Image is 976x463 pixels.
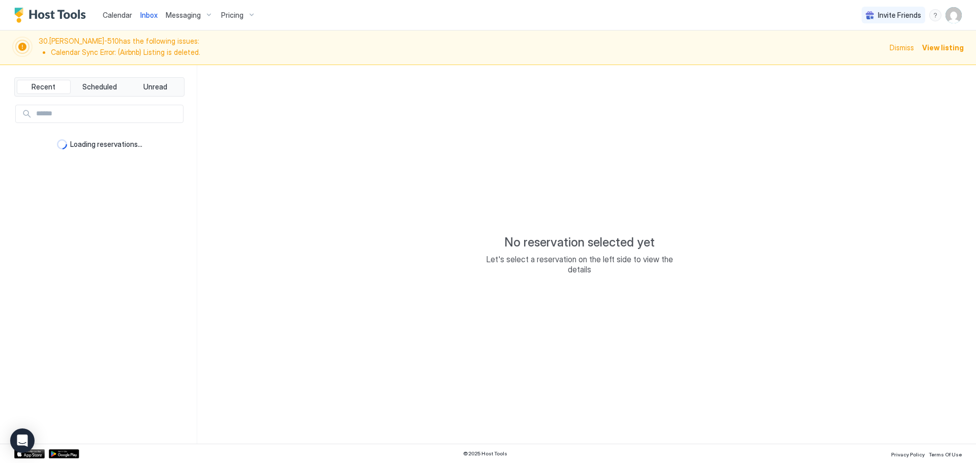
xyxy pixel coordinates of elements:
[51,48,883,57] li: Calendar Sync Error: (Airbnb) Listing is deleted.
[32,82,55,91] span: Recent
[39,37,883,58] span: 30.[PERSON_NAME]-510 has the following issues:
[32,105,183,122] input: Input Field
[14,8,90,23] a: Host Tools Logo
[221,11,243,20] span: Pricing
[103,10,132,20] a: Calendar
[922,42,964,53] div: View listing
[103,11,132,19] span: Calendar
[57,139,67,149] div: loading
[166,11,201,20] span: Messaging
[945,7,962,23] div: User profile
[49,449,79,458] a: Google Play Store
[14,449,45,458] a: App Store
[17,80,71,94] button: Recent
[14,77,185,97] div: tab-group
[478,254,681,274] span: Let's select a reservation on the left side to view the details
[143,82,167,91] span: Unread
[929,9,941,21] div: menu
[140,11,158,19] span: Inbox
[504,235,655,250] span: No reservation selected yet
[70,140,142,149] span: Loading reservations...
[890,42,914,53] div: Dismiss
[929,451,962,457] span: Terms Of Use
[10,428,35,453] div: Open Intercom Messenger
[140,10,158,20] a: Inbox
[128,80,182,94] button: Unread
[878,11,921,20] span: Invite Friends
[929,448,962,459] a: Terms Of Use
[82,82,117,91] span: Scheduled
[73,80,127,94] button: Scheduled
[891,448,925,459] a: Privacy Policy
[891,451,925,457] span: Privacy Policy
[463,450,507,457] span: © 2025 Host Tools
